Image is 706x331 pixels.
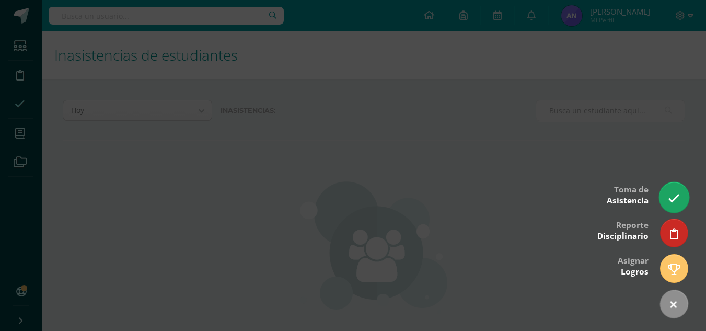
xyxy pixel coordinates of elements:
[607,195,649,206] span: Asistencia
[597,231,649,242] span: Disciplinario
[597,213,649,247] div: Reporte
[621,266,649,277] span: Logros
[607,177,649,211] div: Toma de
[618,248,649,282] div: Asignar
